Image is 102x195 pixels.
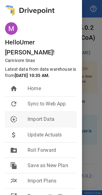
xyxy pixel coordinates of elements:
p: Carnivore Snax [5,57,82,64]
span: home [10,85,18,92]
span: Roll Forward [28,146,72,154]
span: Sync to Web App [28,100,72,108]
span: refresh [10,100,18,108]
span: attach_money [10,131,18,138]
p: Latest data from data warehouse is from [5,66,79,79]
span: file_copy [10,162,18,169]
img: logo [5,5,54,16]
h6: Hello Umer [PERSON_NAME] ! [5,37,82,57]
span: Home [28,85,72,92]
span: Save as New Plan [28,162,72,169]
span: downloading [10,115,18,123]
span: Update Actuals [28,131,72,138]
span: Import Plans [28,177,72,184]
span: multiline_chart [10,177,18,184]
b: [DATE] 10:35 AM . [15,73,49,78]
img: ACg8ocKQ0QNHsXWUWKoorydaHnm2Vkqbbj19h7lH8A67uT90e6WYNw=s96-c [5,22,18,35]
span: drive_file_move [10,146,18,154]
span: Import Data [28,115,72,123]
